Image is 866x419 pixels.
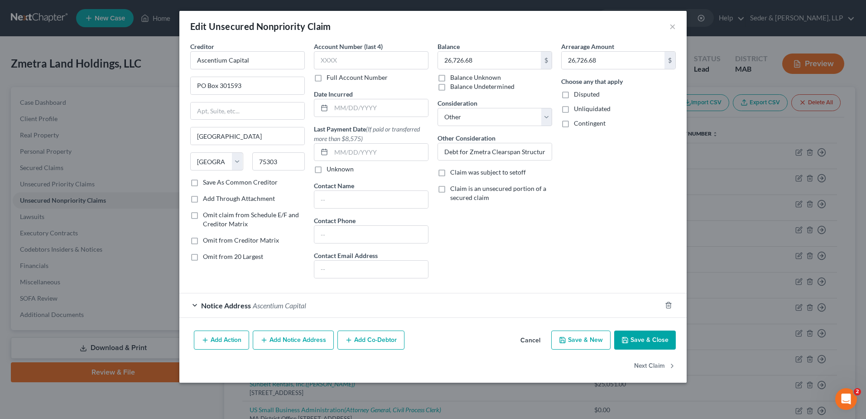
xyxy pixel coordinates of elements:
[190,20,331,33] div: Edit Unsecured Nonpriority Claim
[314,261,428,278] input: --
[331,99,428,117] input: MM/DD/YYYY
[252,152,305,171] input: Enter zip...
[314,125,420,142] span: (If paid or transferred more than $8,575)
[438,143,552,161] input: Specify...
[190,51,305,69] input: Search creditor by name...
[314,124,428,143] label: Last Payment Date
[203,253,263,260] span: Omit from 20 Largest
[314,226,428,243] input: --
[194,331,249,350] button: Add Action
[314,89,353,99] label: Date Incurred
[664,52,675,69] div: $
[191,102,304,120] input: Apt, Suite, etc...
[450,185,546,201] span: Claim is an unsecured portion of a secured claim
[327,165,354,174] label: Unknown
[854,388,861,395] span: 2
[551,331,611,350] button: Save & New
[513,331,548,350] button: Cancel
[835,388,857,410] iframe: Intercom live chat
[438,42,460,51] label: Balance
[574,119,606,127] span: Contingent
[314,181,354,190] label: Contact Name
[450,73,501,82] label: Balance Unknown
[314,251,378,260] label: Contact Email Address
[327,73,388,82] label: Full Account Number
[190,43,214,50] span: Creditor
[561,42,614,51] label: Arrearage Amount
[203,178,278,187] label: Save As Common Creditor
[314,42,383,51] label: Account Number (last 4)
[634,357,676,376] button: Next Claim
[574,105,611,112] span: Unliquidated
[253,301,306,310] span: Ascentium Capital
[337,331,404,350] button: Add Co-Debtor
[253,331,334,350] button: Add Notice Address
[450,168,526,176] span: Claim was subject to setoff
[203,194,275,203] label: Add Through Attachment
[438,98,477,108] label: Consideration
[331,144,428,161] input: MM/DD/YYYY
[191,77,304,94] input: Enter address...
[562,52,664,69] input: 0.00
[450,82,515,91] label: Balance Undetermined
[314,216,356,225] label: Contact Phone
[614,331,676,350] button: Save & Close
[201,301,251,310] span: Notice Address
[574,90,600,98] span: Disputed
[314,51,428,69] input: XXXX
[561,77,623,86] label: Choose any that apply
[203,211,299,228] span: Omit claim from Schedule E/F and Creditor Matrix
[669,21,676,32] button: ×
[541,52,552,69] div: $
[438,133,496,143] label: Other Consideration
[191,127,304,145] input: Enter city...
[203,236,279,244] span: Omit from Creditor Matrix
[314,191,428,208] input: --
[438,52,541,69] input: 0.00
